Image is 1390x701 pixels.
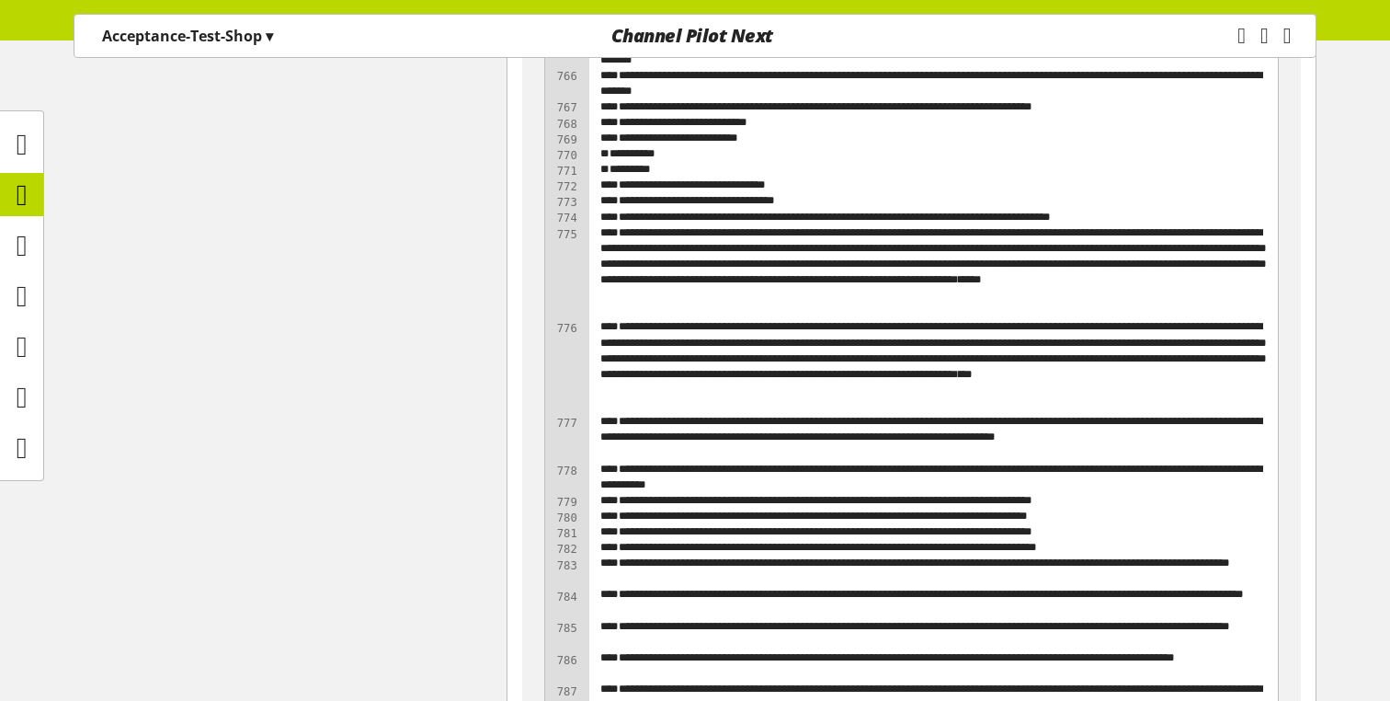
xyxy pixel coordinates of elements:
[545,558,580,590] div: 783
[266,26,273,46] span: ▾
[545,526,580,542] div: 781
[545,195,580,211] div: 773
[545,653,580,684] div: 786
[102,25,273,47] p: Acceptance-Test-Shop
[74,14,1316,58] nav: main navigation
[545,321,580,416] div: 776
[545,590,580,621] div: 784
[545,179,580,195] div: 772
[545,164,580,179] div: 771
[545,621,580,652] div: 785
[545,542,580,557] div: 782
[545,464,580,495] div: 778
[545,117,580,132] div: 768
[545,100,580,116] div: 767
[545,511,580,526] div: 780
[545,69,580,100] div: 766
[545,416,580,463] div: 777
[545,495,580,511] div: 779
[545,211,580,226] div: 774
[545,148,580,164] div: 770
[545,132,580,148] div: 769
[545,227,580,322] div: 775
